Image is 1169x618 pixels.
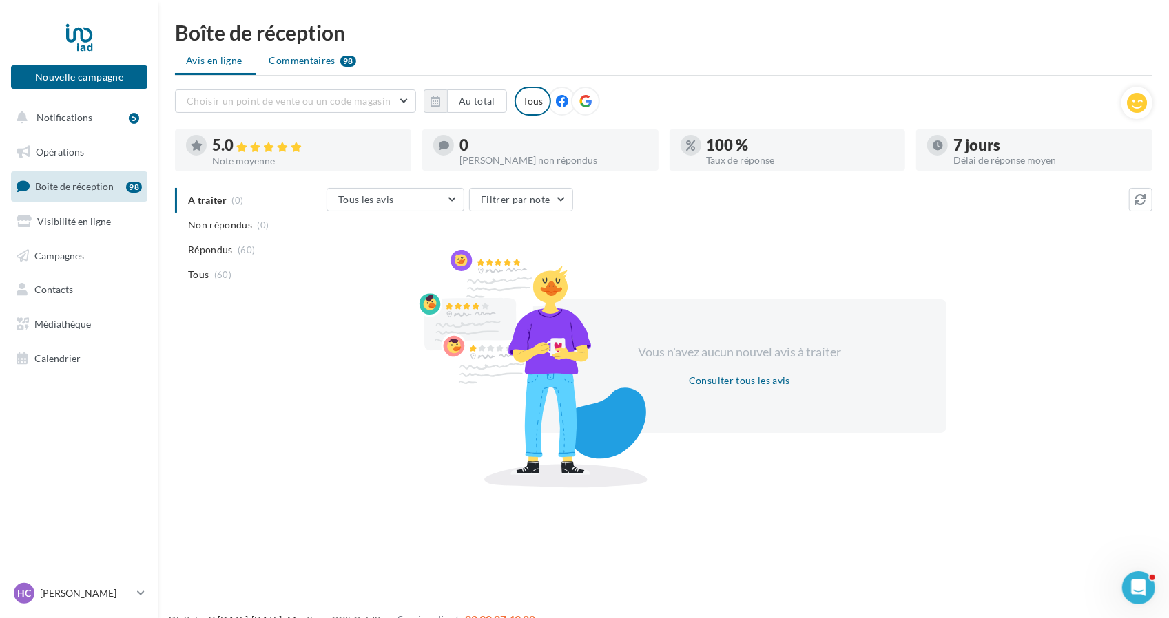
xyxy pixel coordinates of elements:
[175,89,416,113] button: Choisir un point de vente ou un code magasin
[8,275,150,304] a: Contacts
[188,218,252,232] span: Non répondus
[34,318,91,330] span: Médiathèque
[683,372,796,389] button: Consulter tous les avis
[8,242,150,270] a: Campagnes
[34,284,73,295] span: Contacts
[269,54,335,67] span: Commentaires
[17,586,31,600] span: HC
[37,215,111,227] span: Visibilité en ligne
[11,65,147,89] button: Nouvelle campagne
[258,220,269,231] span: (0)
[340,56,356,67] div: 98
[35,180,114,192] span: Boîte de réception
[188,243,233,257] span: Répondus
[707,138,895,153] div: 100 %
[188,268,209,281] span: Tous
[447,89,507,113] button: Au total
[129,113,139,124] div: 5
[953,156,1141,165] div: Délai de réponse moyen
[34,352,81,364] span: Calendrier
[469,188,573,211] button: Filtrer par note
[126,182,142,193] div: 98
[36,146,84,158] span: Opérations
[72,81,106,90] div: Domaine
[34,249,84,261] span: Campagnes
[8,344,150,373] a: Calendrier
[22,36,33,47] img: website_grey.svg
[707,156,895,165] div: Taux de réponse
[8,138,150,167] a: Opérations
[22,22,33,33] img: logo_orange.svg
[8,310,150,339] a: Médiathèque
[214,269,231,280] span: (60)
[175,22,1152,43] div: Boîte de réception
[338,193,394,205] span: Tous les avis
[8,171,150,201] a: Boîte de réception98
[158,80,169,91] img: tab_keywords_by_traffic_grey.svg
[39,22,68,33] div: v 4.0.25
[459,138,648,153] div: 0
[36,36,156,47] div: Domaine: [DOMAIN_NAME]
[37,111,92,123] span: Notifications
[515,87,551,116] div: Tous
[8,207,150,236] a: Visibilité en ligne
[459,156,648,165] div: [PERSON_NAME] non répondus
[424,89,507,113] button: Au total
[174,81,208,90] div: Mots-clés
[8,103,145,132] button: Notifications 5
[57,80,68,91] img: tab_domain_overview_orange.svg
[1122,571,1155,604] iframe: Intercom live chat
[238,244,255,255] span: (60)
[11,580,147,606] a: HC [PERSON_NAME]
[212,156,400,166] div: Note moyenne
[327,188,464,211] button: Tous les avis
[953,138,1141,153] div: 7 jours
[187,95,391,107] span: Choisir un point de vente ou un code magasin
[40,586,132,600] p: [PERSON_NAME]
[621,343,858,361] div: Vous n'avez aucun nouvel avis à traiter
[212,138,400,153] div: 5.0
